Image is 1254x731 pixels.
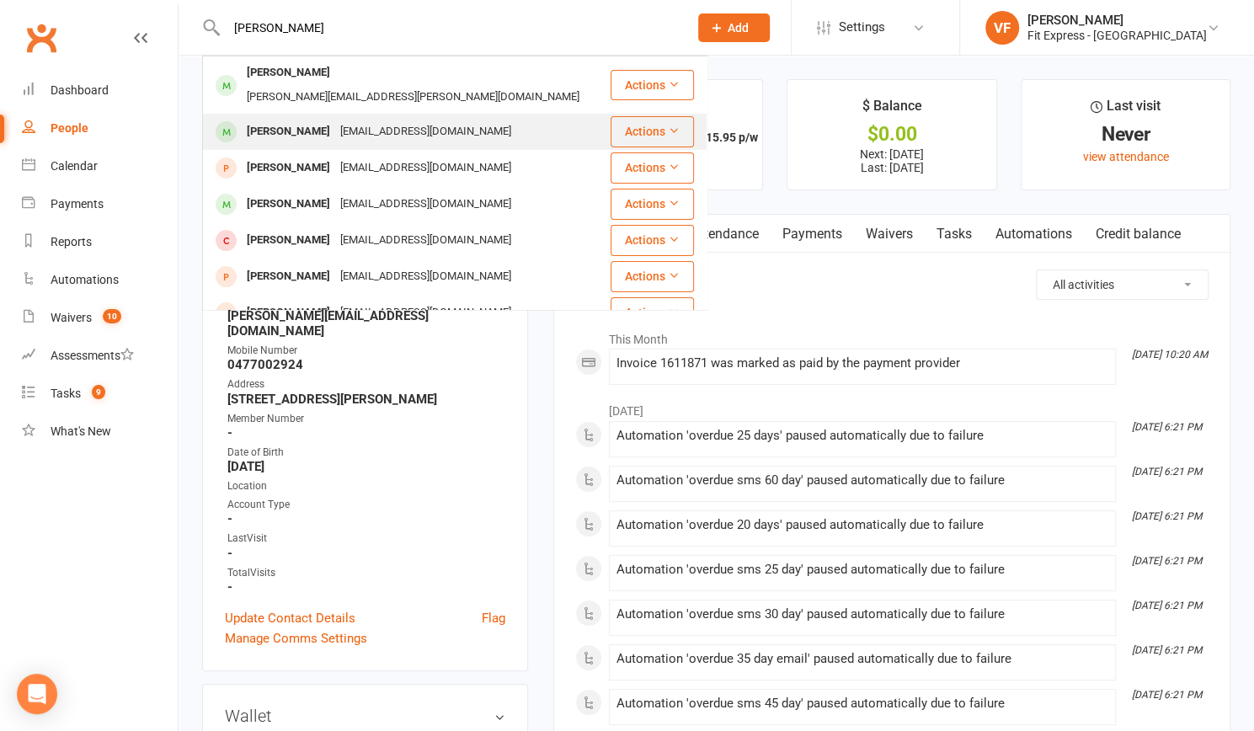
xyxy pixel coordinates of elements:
[225,608,355,628] a: Update Contact Details
[227,579,505,595] strong: -
[1132,555,1202,567] i: [DATE] 6:21 PM
[227,376,505,392] div: Address
[225,707,505,725] h3: Wallet
[22,185,178,223] a: Payments
[616,429,1108,443] div: Automation 'overdue 25 days' paused automatically due to failure
[22,261,178,299] a: Automations
[575,322,1209,349] li: This Month
[242,156,335,180] div: [PERSON_NAME]
[335,192,516,216] div: [EMAIL_ADDRESS][DOMAIN_NAME]
[22,337,178,375] a: Assessments
[1132,349,1208,360] i: [DATE] 10:20 AM
[611,297,694,328] button: Actions
[227,497,505,513] div: Account Type
[1132,600,1202,611] i: [DATE] 6:21 PM
[242,192,335,216] div: [PERSON_NAME]
[51,83,109,97] div: Dashboard
[1082,150,1168,163] a: view attendance
[616,696,1108,711] div: Automation 'overdue sms 45 day' paused automatically due to failure
[51,273,119,286] div: Automations
[227,511,505,526] strong: -
[611,152,694,183] button: Actions
[335,120,516,144] div: [EMAIL_ADDRESS][DOMAIN_NAME]
[103,309,121,323] span: 10
[1132,644,1202,656] i: [DATE] 6:21 PM
[611,225,694,255] button: Actions
[227,546,505,561] strong: -
[227,459,505,474] strong: [DATE]
[242,61,335,85] div: [PERSON_NAME]
[1084,215,1193,253] a: Credit balance
[575,269,1209,296] h3: Activity
[227,565,505,581] div: TotalVisits
[227,392,505,407] strong: [STREET_ADDRESS][PERSON_NAME]
[51,311,92,324] div: Waivers
[616,518,1108,532] div: Automation 'overdue 20 days' paused automatically due to failure
[616,563,1108,577] div: Automation 'overdue sms 25 day' paused automatically due to failure
[335,228,516,253] div: [EMAIL_ADDRESS][DOMAIN_NAME]
[22,147,178,185] a: Calendar
[1037,125,1214,143] div: Never
[335,264,516,289] div: [EMAIL_ADDRESS][DOMAIN_NAME]
[698,13,770,42] button: Add
[680,215,771,253] a: Attendance
[984,215,1084,253] a: Automations
[1027,28,1207,43] div: Fit Express - [GEOGRAPHIC_DATA]
[611,261,694,291] button: Actions
[862,95,921,125] div: $ Balance
[611,116,694,147] button: Actions
[925,215,984,253] a: Tasks
[227,445,505,461] div: Date of Birth
[22,375,178,413] a: Tasks 9
[1132,510,1202,522] i: [DATE] 6:21 PM
[575,393,1209,420] li: [DATE]
[51,159,98,173] div: Calendar
[17,674,57,714] div: Open Intercom Messenger
[335,156,516,180] div: [EMAIL_ADDRESS][DOMAIN_NAME]
[985,11,1019,45] div: VF
[225,628,367,648] a: Manage Comms Settings
[22,109,178,147] a: People
[616,473,1108,488] div: Automation 'overdue sms 60 day' paused automatically due to failure
[22,299,178,337] a: Waivers 10
[854,215,925,253] a: Waivers
[51,235,92,248] div: Reports
[227,425,505,440] strong: -
[242,301,335,325] div: [PERSON_NAME]
[51,197,104,211] div: Payments
[616,356,1108,371] div: Invoice 1611871 was marked as paid by the payment provider
[1132,466,1202,478] i: [DATE] 6:21 PM
[771,215,854,253] a: Payments
[51,387,81,400] div: Tasks
[611,70,694,100] button: Actions
[242,85,584,109] div: [PERSON_NAME][EMAIL_ADDRESS][PERSON_NAME][DOMAIN_NAME]
[227,531,505,547] div: LastVisit
[227,411,505,427] div: Member Number
[92,385,105,399] span: 9
[22,223,178,261] a: Reports
[1132,421,1202,433] i: [DATE] 6:21 PM
[242,264,335,289] div: [PERSON_NAME]
[22,413,178,451] a: What's New
[803,147,980,174] p: Next: [DATE] Last: [DATE]
[20,17,62,59] a: Clubworx
[227,343,505,359] div: Mobile Number
[1132,689,1202,701] i: [DATE] 6:21 PM
[242,228,335,253] div: [PERSON_NAME]
[616,607,1108,622] div: Automation 'overdue sms 30 day' paused automatically due to failure
[51,121,88,135] div: People
[728,21,749,35] span: Add
[616,652,1108,666] div: Automation 'overdue 35 day email' paused automatically due to failure
[227,357,505,372] strong: 0477002924
[1091,95,1161,125] div: Last visit
[839,8,885,46] span: Settings
[51,349,134,362] div: Assessments
[227,478,505,494] div: Location
[335,301,516,325] div: [EMAIL_ADDRESS][DOMAIN_NAME]
[242,120,335,144] div: [PERSON_NAME]
[51,424,111,438] div: What's New
[803,125,980,143] div: $0.00
[1027,13,1207,28] div: [PERSON_NAME]
[611,189,694,219] button: Actions
[482,608,505,628] a: Flag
